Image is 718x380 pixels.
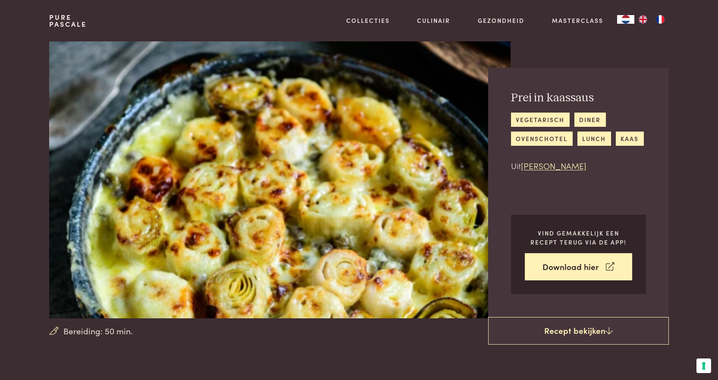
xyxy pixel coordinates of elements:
[617,15,634,24] a: NL
[552,16,603,25] a: Masterclass
[577,132,611,146] a: lunch
[525,229,632,246] p: Vind gemakkelijk een recept terug via de app!
[525,253,632,280] a: Download hier
[617,15,669,24] aside: Language selected: Nederlands
[511,132,573,146] a: ovenschotel
[616,132,644,146] a: kaas
[617,15,634,24] div: Language
[478,16,524,25] a: Gezondheid
[488,317,669,345] a: Recept bekijken
[49,41,510,318] img: Prei in kaassaus
[49,14,87,28] a: PurePascale
[511,113,570,127] a: vegetarisch
[417,16,450,25] a: Culinair
[521,160,586,171] a: [PERSON_NAME]
[696,358,711,373] button: Uw voorkeuren voor toestemming voor trackingtechnologieën
[511,91,646,106] h2: Prei in kaassaus
[634,15,669,24] ul: Language list
[574,113,606,127] a: diner
[346,16,390,25] a: Collecties
[63,325,133,337] span: Bereiding: 50 min.
[652,15,669,24] a: FR
[511,160,646,172] p: Uit
[634,15,652,24] a: EN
